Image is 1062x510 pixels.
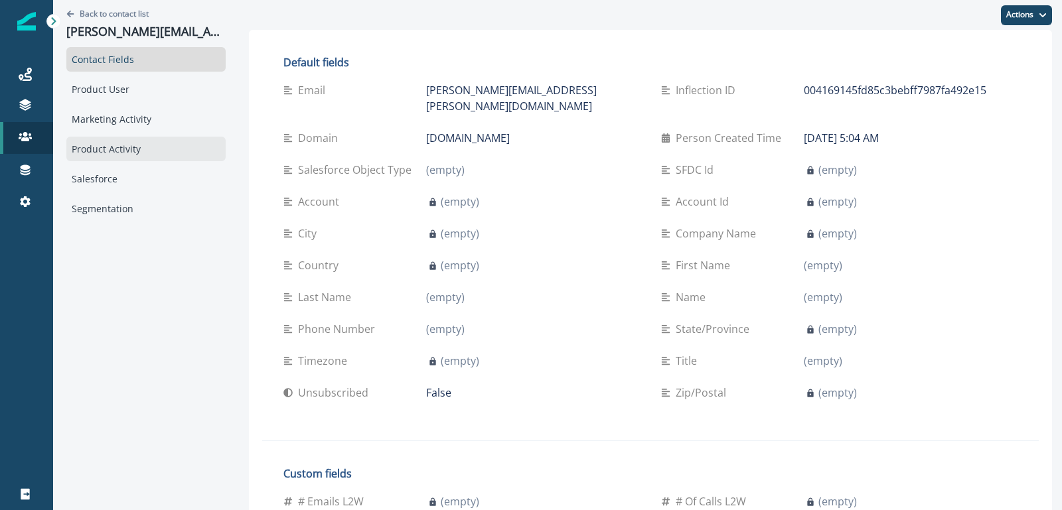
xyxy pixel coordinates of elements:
[298,194,344,210] p: Account
[426,162,465,178] p: (empty)
[676,130,787,146] p: Person Created Time
[804,130,879,146] p: [DATE] 5:04 AM
[818,162,857,178] p: (empty)
[426,82,640,114] p: [PERSON_NAME][EMAIL_ADDRESS][PERSON_NAME][DOMAIN_NAME]
[426,321,465,337] p: (empty)
[66,25,226,39] p: [PERSON_NAME][EMAIL_ADDRESS][PERSON_NAME][DOMAIN_NAME]
[1001,5,1052,25] button: Actions
[66,8,149,19] button: Go back
[676,493,751,509] p: # of Calls L2W
[441,353,479,369] p: (empty)
[298,225,322,241] p: City
[298,130,343,146] p: Domain
[441,225,479,241] p: (empty)
[298,82,331,98] p: Email
[818,194,857,210] p: (empty)
[441,493,479,509] p: (empty)
[298,321,380,337] p: Phone Number
[441,257,479,273] p: (empty)
[66,47,226,72] div: Contact Fields
[66,77,226,101] div: Product User
[426,289,465,305] p: (empty)
[818,321,857,337] p: (empty)
[80,8,149,19] p: Back to contact list
[676,353,702,369] p: Title
[676,162,719,178] p: SFDC Id
[66,107,226,131] div: Marketing Activity
[298,162,417,178] p: Salesforce Object Type
[66,196,226,221] div: Segmentation
[818,225,857,241] p: (empty)
[426,130,510,146] p: [DOMAIN_NAME]
[441,194,479,210] p: (empty)
[676,385,731,401] p: Zip/Postal
[298,257,344,273] p: Country
[676,225,761,241] p: Company Name
[676,321,755,337] p: State/Province
[676,82,741,98] p: Inflection ID
[298,493,369,509] p: # Emails L2W
[818,493,857,509] p: (empty)
[298,385,374,401] p: Unsubscribed
[804,82,986,98] p: 004169145fd85c3bebff7987fa492e15
[298,353,352,369] p: Timezone
[66,137,226,161] div: Product Activity
[676,257,735,273] p: First Name
[66,166,226,191] div: Salesforce
[804,289,842,305] p: (empty)
[283,468,1018,480] h2: Custom fields
[804,353,842,369] p: (empty)
[298,289,356,305] p: Last Name
[283,56,1018,69] h2: Default fields
[426,385,451,401] p: False
[804,257,842,273] p: (empty)
[676,289,711,305] p: Name
[676,194,734,210] p: Account Id
[17,12,36,31] img: Inflection
[818,385,857,401] p: (empty)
